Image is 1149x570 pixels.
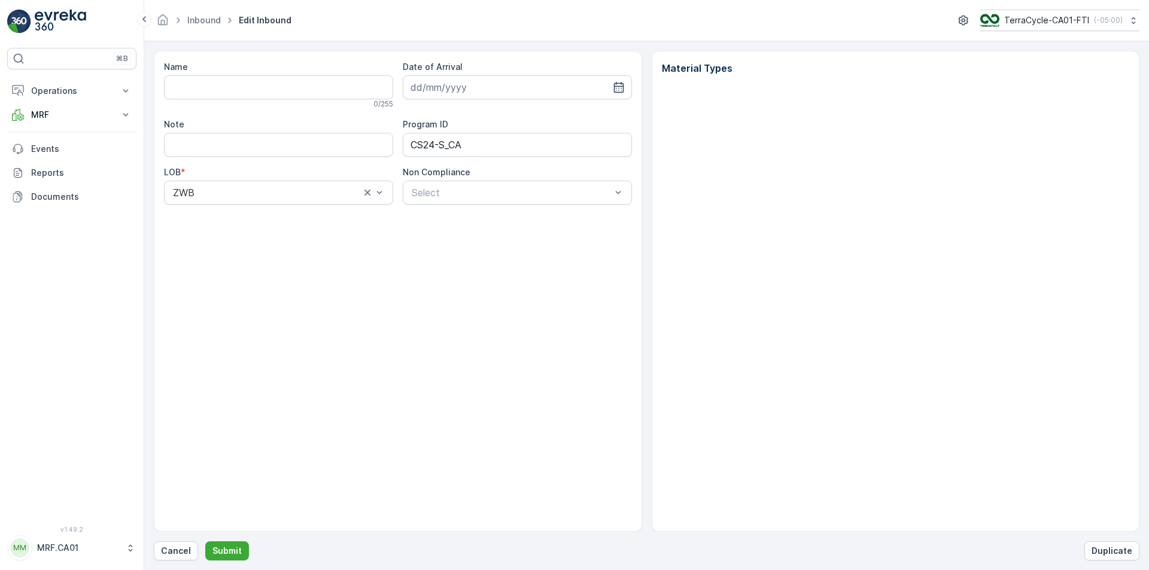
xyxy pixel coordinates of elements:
p: ⌘B [116,54,128,63]
button: Cancel [154,541,198,560]
p: TerraCycle-CA01-FTI [1004,14,1089,26]
button: Submit [205,541,249,560]
button: MMMRF.CA01 [7,535,136,560]
p: 0 / 255 [373,99,393,109]
span: Edit Inbound [236,14,294,26]
p: MRF [31,109,113,121]
a: Documents [7,185,136,209]
div: MM [10,538,29,557]
button: TerraCycle-CA01-FTI(-05:00) [980,10,1139,31]
a: Homepage [156,18,169,28]
span: v 1.49.2 [7,526,136,533]
img: TC_BVHiTW6.png [980,14,999,27]
p: Cancel [161,545,191,557]
button: MRF [7,103,136,127]
p: Operations [31,85,113,97]
a: Inbound [187,15,221,25]
p: Material Types [662,61,1130,75]
label: LOB [164,167,181,177]
button: Duplicate [1084,541,1139,560]
p: Documents [31,191,132,203]
img: logo [7,10,31,33]
label: Name [164,62,188,72]
p: Submit [212,545,242,557]
input: dd/mm/yyyy [403,75,632,99]
button: Operations [7,79,136,103]
p: ( -05:00 ) [1094,16,1123,25]
label: Date of Arrival [403,62,463,72]
a: Events [7,137,136,161]
p: Reports [31,167,132,179]
label: Program ID [403,119,448,129]
img: logo_light-DOdMpM7g.png [35,10,86,33]
p: Select [412,185,611,200]
a: Reports [7,161,136,185]
label: Note [164,119,184,129]
label: Non Compliance [403,167,470,177]
p: Duplicate [1092,545,1132,557]
p: MRF.CA01 [37,542,120,554]
p: Events [31,143,132,155]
